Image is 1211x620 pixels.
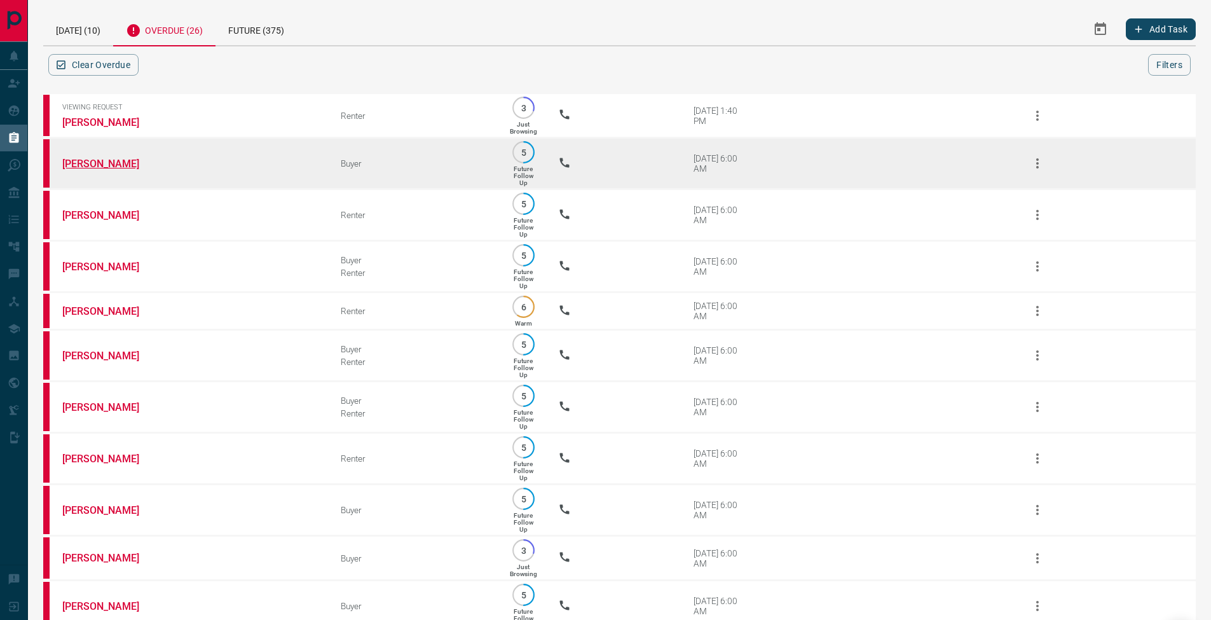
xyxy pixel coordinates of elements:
p: 5 [519,590,528,600]
div: Renter [341,453,489,464]
span: Viewing Request [62,103,322,111]
p: Just Browsing [510,121,537,135]
p: 5 [519,340,528,349]
div: Renter [341,357,489,367]
div: property.ca [43,242,50,291]
div: Buyer [341,553,489,563]
button: Add Task [1126,18,1196,40]
a: [PERSON_NAME] [62,305,158,317]
div: [DATE] 6:00 AM [694,301,748,321]
a: [PERSON_NAME] [62,401,158,413]
div: property.ca [43,383,50,431]
div: [DATE] 6:00 AM [694,500,748,520]
div: [DATE] 1:40 PM [694,106,748,126]
p: 3 [519,103,528,113]
button: Select Date Range [1085,14,1116,45]
p: Future Follow Up [514,512,533,533]
a: [PERSON_NAME] [62,158,158,170]
div: [DATE] (10) [43,13,113,45]
div: Buyer [341,344,489,354]
div: Renter [341,111,489,121]
p: Warm [515,320,532,327]
div: Buyer [341,505,489,515]
p: 3 [519,546,528,555]
div: [DATE] 6:00 AM [694,596,748,616]
div: Renter [341,268,489,278]
div: property.ca [43,191,50,239]
a: [PERSON_NAME] [62,504,158,516]
div: Renter [341,408,489,418]
p: Future Follow Up [514,165,533,186]
p: Future Follow Up [514,357,533,378]
div: property.ca [43,486,50,534]
div: [DATE] 6:00 AM [694,205,748,225]
p: 6 [519,302,528,312]
div: Buyer [341,255,489,265]
a: [PERSON_NAME] [62,552,158,564]
div: [DATE] 6:00 AM [694,345,748,366]
p: Future Follow Up [514,268,533,289]
div: property.ca [43,139,50,188]
p: Future Follow Up [514,409,533,430]
div: Buyer [341,396,489,406]
p: 5 [519,443,528,452]
div: property.ca [43,434,50,483]
div: [DATE] 6:00 AM [694,548,748,568]
div: [DATE] 6:00 AM [694,397,748,417]
div: property.ca [43,331,50,380]
div: Renter [341,306,489,316]
p: 5 [519,494,528,504]
p: 5 [519,391,528,401]
button: Filters [1148,54,1191,76]
div: [DATE] 6:00 AM [694,448,748,469]
a: [PERSON_NAME] [62,209,158,221]
a: [PERSON_NAME] [62,261,158,273]
div: Buyer [341,158,489,169]
div: Renter [341,210,489,220]
p: Future Follow Up [514,217,533,238]
button: Clear Overdue [48,54,139,76]
div: Overdue (26) [113,13,216,46]
div: [DATE] 6:00 AM [694,256,748,277]
div: property.ca [43,95,50,136]
a: [PERSON_NAME] [62,600,158,612]
div: Buyer [341,601,489,611]
a: [PERSON_NAME] [62,453,158,465]
p: 5 [519,148,528,157]
div: property.ca [43,294,50,328]
a: [PERSON_NAME] [62,116,158,128]
p: Future Follow Up [514,460,533,481]
p: Just Browsing [510,563,537,577]
div: property.ca [43,537,50,579]
p: 5 [519,251,528,260]
p: 5 [519,199,528,209]
div: Future (375) [216,13,297,45]
a: [PERSON_NAME] [62,350,158,362]
div: [DATE] 6:00 AM [694,153,748,174]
